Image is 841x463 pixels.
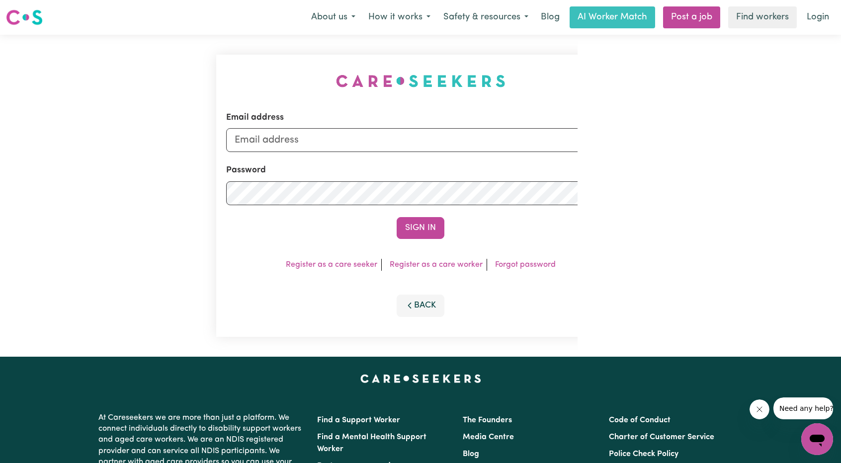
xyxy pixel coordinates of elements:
a: Register as a care worker [390,261,483,269]
label: Email address [226,111,284,124]
input: Email address [226,128,615,152]
button: How it works [362,7,437,28]
a: The Founders [463,416,512,424]
button: Safety & resources [437,7,535,28]
a: Media Centre [463,433,514,441]
button: About us [305,7,362,28]
a: Post a job [663,6,720,28]
a: Forgot password [495,261,556,269]
span: Need any help? [6,7,60,15]
a: Police Check Policy [609,450,678,458]
a: Find a Mental Health Support Worker [317,433,426,453]
a: Charter of Customer Service [609,433,714,441]
a: Careseekers logo [6,6,43,29]
a: Login [801,6,835,28]
button: Sign In [397,217,444,239]
a: Register as a care seeker [286,261,377,269]
a: Find a Support Worker [317,416,400,424]
a: Code of Conduct [609,416,671,424]
iframe: Button to launch messaging window [801,423,833,455]
a: Careseekers home page [360,375,481,383]
button: Back [397,295,444,316]
img: Careseekers logo [6,8,43,26]
iframe: Message from company [773,397,833,419]
iframe: Close message [750,399,769,419]
a: Blog [463,450,479,458]
a: Blog [535,6,566,28]
a: Find workers [728,6,797,28]
a: AI Worker Match [570,6,655,28]
label: Password [226,164,266,177]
